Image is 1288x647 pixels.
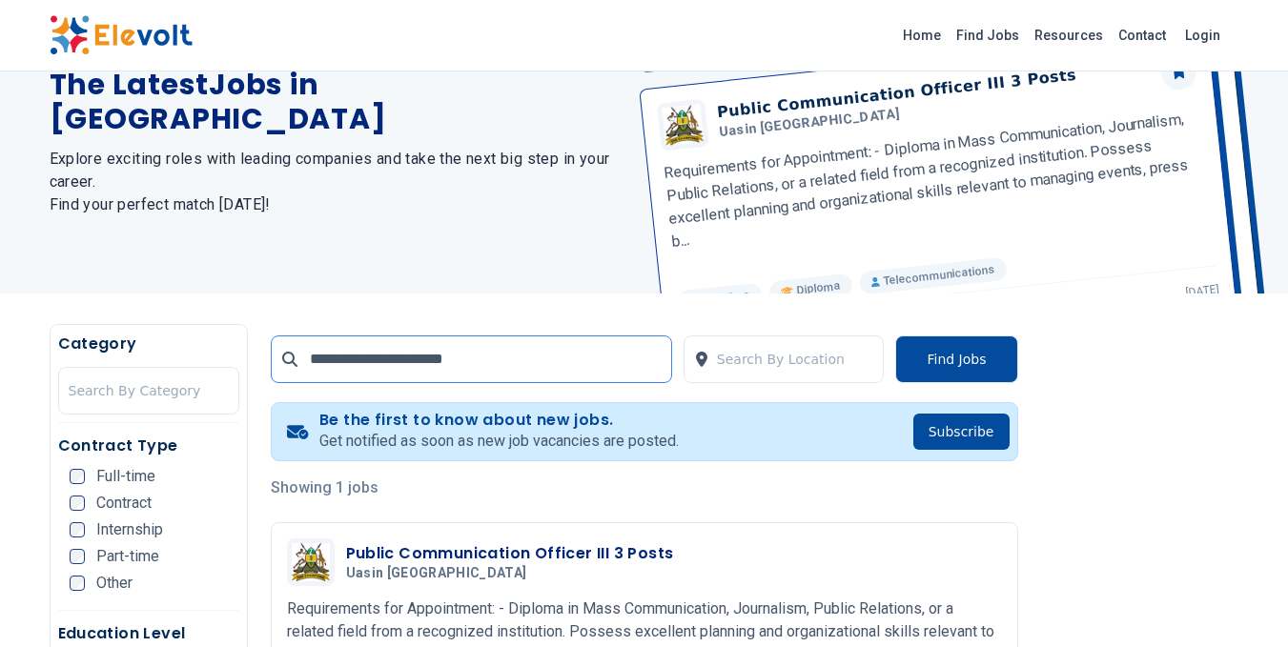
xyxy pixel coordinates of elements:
input: Contract [70,495,85,511]
input: Part-time [70,549,85,564]
a: Resources [1027,20,1111,51]
span: Uasin [GEOGRAPHIC_DATA] [346,565,527,582]
input: Internship [70,522,85,537]
img: Elevolt [50,15,193,55]
h4: Be the first to know about new jobs. [319,411,679,430]
iframe: Chat Widget [1193,556,1288,647]
button: Subscribe [913,414,1010,450]
h5: Category [58,333,239,355]
span: Full-time [96,469,155,484]
h3: Public Communication Officer III 3 Posts [346,542,674,565]
h2: Explore exciting roles with leading companies and take the next big step in your career. Find you... [50,148,622,216]
p: Get notified as soon as new job vacancies are posted. [319,430,679,453]
a: Login [1174,16,1232,54]
a: Contact [1111,20,1174,51]
h5: Contract Type [58,435,239,457]
span: Contract [96,495,152,511]
span: Other [96,576,133,591]
input: Full-time [70,469,85,484]
button: Find Jobs [895,335,1017,383]
span: Internship [96,522,163,537]
input: Other [70,576,85,591]
h1: The Latest Jobs in [GEOGRAPHIC_DATA] [50,68,622,136]
a: Find Jobs [949,20,1027,51]
a: Home [895,20,949,51]
span: Part-time [96,549,159,564]
img: Uasin Gishu County [292,543,330,582]
h5: Education Level [58,622,239,645]
p: Showing 1 jobs [271,476,1018,499]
